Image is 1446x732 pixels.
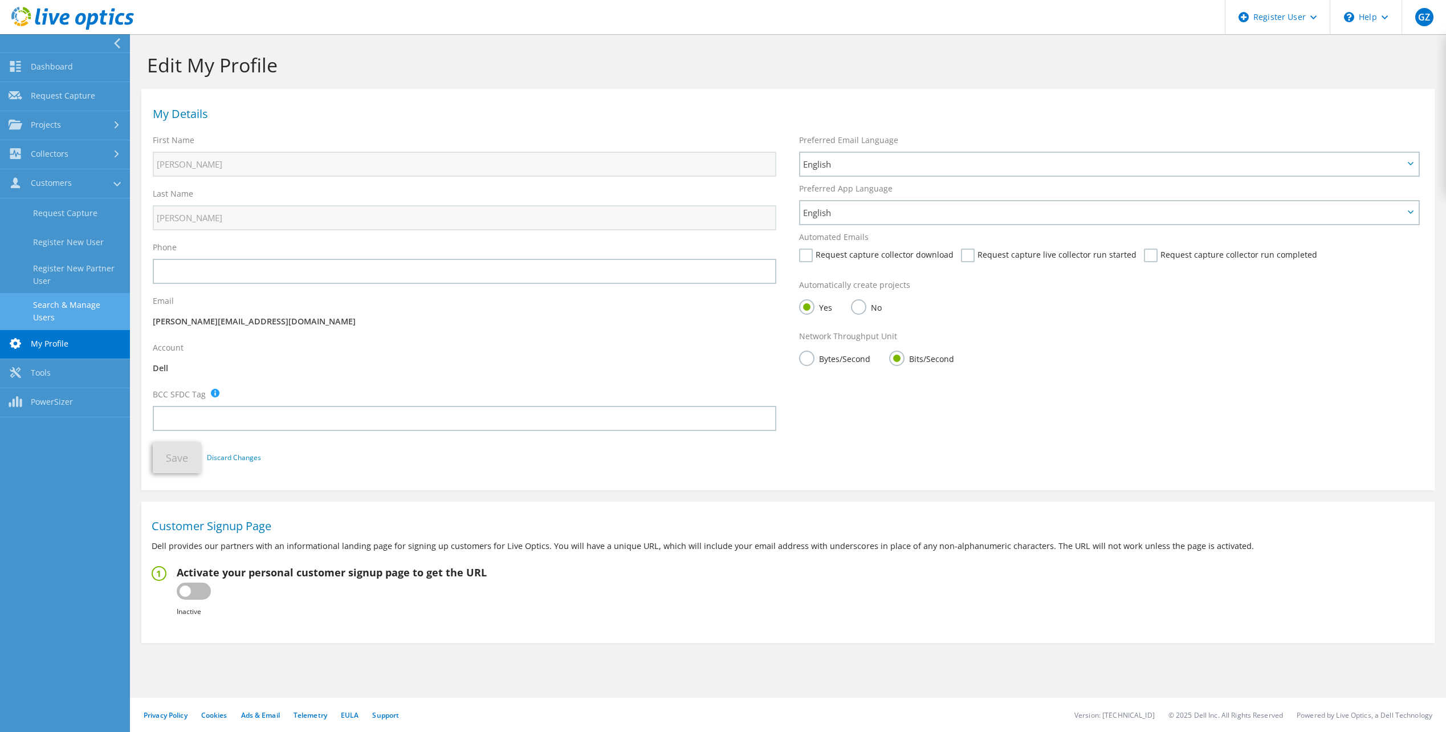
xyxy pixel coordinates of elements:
label: Account [153,342,184,353]
a: Privacy Policy [144,710,188,720]
label: Preferred App Language [799,183,893,194]
h1: My Details [153,108,1418,120]
label: Preferred Email Language [799,135,898,146]
a: Cookies [201,710,227,720]
span: English [803,157,1403,171]
label: Request capture collector run completed [1144,249,1317,262]
label: Email [153,295,174,307]
span: English [803,206,1403,219]
a: EULA [341,710,359,720]
label: Bytes/Second [799,351,870,365]
svg: \n [1344,12,1354,22]
p: Dell provides our partners with an informational landing page for signing up customers for Live O... [152,540,1424,552]
button: Save [153,442,201,473]
li: Version: [TECHNICAL_ID] [1074,710,1155,720]
label: No [851,299,882,314]
label: Automatically create projects [799,279,910,291]
label: Request capture collector download [799,249,954,262]
a: Telemetry [294,710,327,720]
li: Powered by Live Optics, a Dell Technology [1297,710,1432,720]
label: Automated Emails [799,231,869,243]
h2: Activate your personal customer signup page to get the URL [177,566,487,579]
span: GZ [1415,8,1433,26]
a: Support [372,710,399,720]
label: Yes [799,299,832,314]
p: Dell [153,362,776,375]
label: BCC SFDC Tag [153,389,206,400]
h1: Edit My Profile [147,53,1423,77]
p: [PERSON_NAME][EMAIL_ADDRESS][DOMAIN_NAME] [153,315,776,328]
b: Inactive [177,607,201,616]
label: Network Throughput Unit [799,331,897,342]
label: Last Name [153,188,193,200]
label: First Name [153,135,194,146]
label: Phone [153,242,177,253]
li: © 2025 Dell Inc. All Rights Reserved [1168,710,1283,720]
h1: Customer Signup Page [152,520,1419,532]
label: Bits/Second [889,351,954,365]
label: Request capture live collector run started [961,249,1137,262]
a: Discard Changes [207,452,261,464]
a: Ads & Email [241,710,280,720]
